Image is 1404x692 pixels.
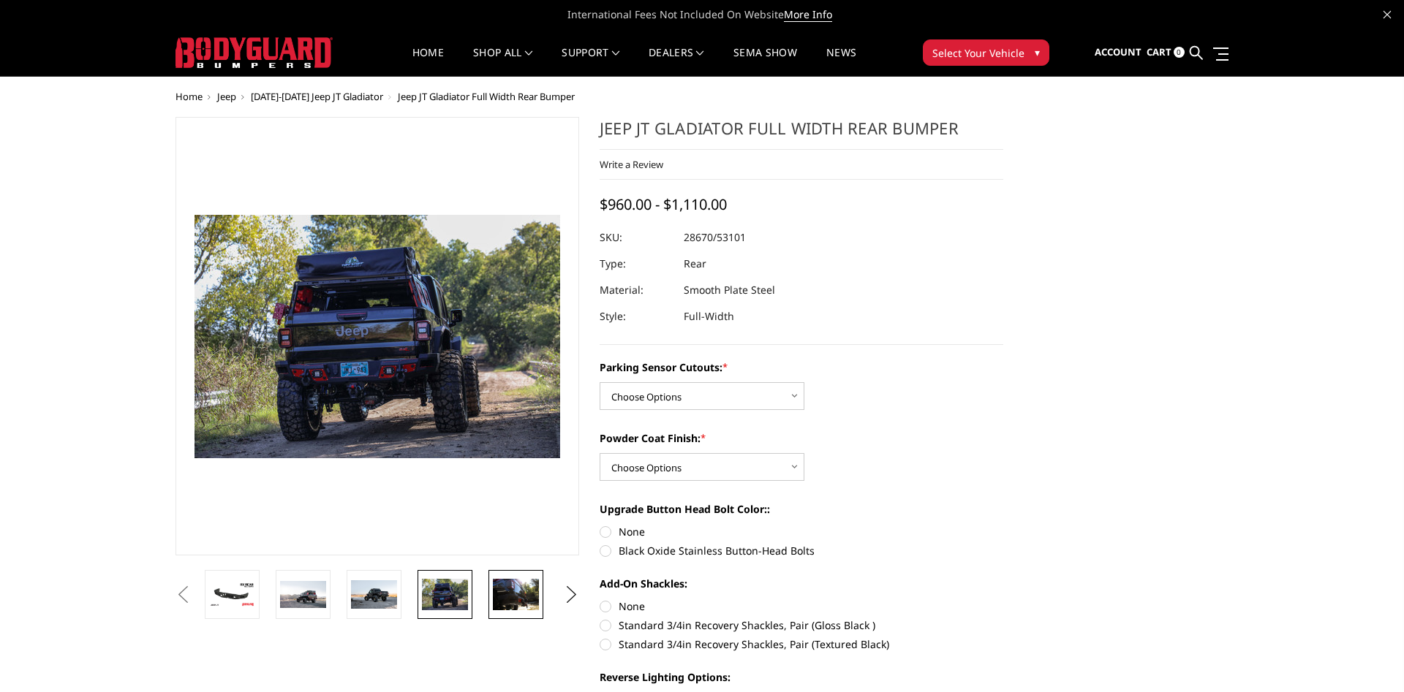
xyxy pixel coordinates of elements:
[600,669,1003,685] label: Reverse Lighting Options:
[600,158,663,171] a: Write a Review
[600,117,1003,150] h1: Jeep JT Gladiator Full Width Rear Bumper
[600,194,727,214] span: $960.00 - $1,110.00
[684,224,746,251] dd: 28670/53101
[600,543,1003,558] label: Black Oxide Stainless Button-Head Bolts
[600,576,1003,591] label: Add-On Shackles:
[733,47,797,76] a: SEMA Show
[280,581,326,609] img: Jeep JT Gladiator Full Width Rear Bumper
[784,7,832,22] a: More Info
[684,251,706,277] dd: Rear
[600,251,673,277] dt: Type:
[600,524,1003,539] label: None
[1095,33,1141,72] a: Account
[398,90,575,103] span: Jeep JT Gladiator Full Width Rear Bumper
[600,224,673,251] dt: SKU:
[923,39,1049,66] button: Select Your Vehicle
[422,579,468,609] img: Jeep JT Gladiator Full Width Rear Bumper
[600,430,1003,446] label: Powder Coat Finish:
[600,277,673,303] dt: Material:
[684,303,734,330] dd: Full-Width
[251,90,383,103] a: [DATE]-[DATE] Jeep JT Gladiator
[217,90,236,103] a: Jeep
[932,45,1024,61] span: Select Your Vehicle
[175,117,579,555] a: Jeep JT Gladiator Full Width Rear Bumper
[473,47,532,76] a: shop all
[209,582,255,607] img: Jeep JT Gladiator Full Width Rear Bumper
[1174,47,1185,58] span: 0
[351,580,397,608] img: Jeep JT Gladiator Full Width Rear Bumper
[600,598,1003,614] label: None
[684,277,775,303] dd: Smooth Plate Steel
[600,636,1003,652] label: Standard 3/4in Recovery Shackles, Pair (Textured Black)
[172,584,194,606] button: Previous
[1147,33,1185,72] a: Cart 0
[175,90,203,103] a: Home
[826,47,856,76] a: News
[600,303,673,330] dt: Style:
[600,501,1003,517] label: Upgrade Button Head Bolt Color::
[1095,45,1141,58] span: Account
[561,584,583,606] button: Next
[600,360,1003,375] label: Parking Sensor Cutouts:
[175,37,333,68] img: BODYGUARD BUMPERS
[1035,45,1040,60] span: ▾
[412,47,444,76] a: Home
[649,47,704,76] a: Dealers
[1147,45,1171,58] span: Cart
[562,47,619,76] a: Support
[600,617,1003,633] label: Standard 3/4in Recovery Shackles, Pair (Gloss Black )
[493,579,539,609] img: Jeep JT Gladiator Full Width Rear Bumper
